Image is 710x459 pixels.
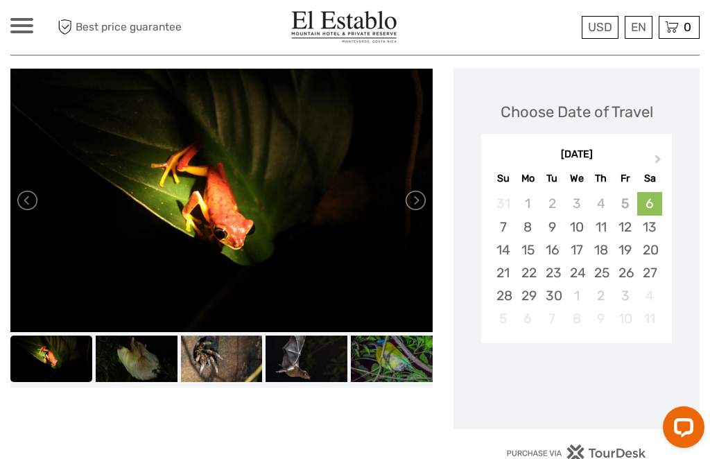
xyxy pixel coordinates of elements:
[564,261,589,284] div: Choose Wednesday, September 24th, 2025
[648,151,670,173] button: Next Month
[589,216,613,239] div: Choose Thursday, September 11th, 2025
[540,284,564,307] div: Choose Tuesday, September 30th, 2025
[613,169,637,188] div: Fr
[516,307,540,330] div: Not available Monday, October 6th, 2025
[652,401,710,459] iframe: LiveChat chat widget
[351,336,433,381] img: 950ca65b715840eaa81c61dc5b35a5b6_slider_thumbnail.jpg
[491,307,515,330] div: Not available Sunday, October 5th, 2025
[516,192,540,215] div: Not available Monday, September 1st, 2025
[540,307,564,330] div: Not available Tuesday, October 7th, 2025
[96,336,177,381] img: c0ed0d03eabe4ba6b503b84eff4c4ab1_slider_thumbnail.jpg
[10,336,92,381] img: ad811bcdc6174e9a89712eb3bb47d55e_slider_thumbnail.jpg
[613,261,637,284] div: Choose Friday, September 26th, 2025
[564,192,589,215] div: Not available Wednesday, September 3rd, 2025
[540,239,564,261] div: Choose Tuesday, September 16th, 2025
[572,379,581,388] div: Loading...
[266,336,347,381] img: 1b81c9cadb7744fca8b8f935babb8457_slider_thumbnail.jpg
[637,284,661,307] div: Not available Saturday, October 4th, 2025
[589,284,613,307] div: Choose Thursday, October 2nd, 2025
[637,239,661,261] div: Choose Saturday, September 20th, 2025
[682,20,693,34] span: 0
[540,261,564,284] div: Choose Tuesday, September 23rd, 2025
[564,216,589,239] div: Choose Wednesday, September 10th, 2025
[564,169,589,188] div: We
[540,169,564,188] div: Tu
[54,16,183,39] span: Best price guarantee
[181,336,263,381] img: 41bbb7447466466bbe08dcd46976aa54_slider_thumbnail.jpg
[540,216,564,239] div: Choose Tuesday, September 9th, 2025
[516,239,540,261] div: Choose Monday, September 15th, 2025
[501,101,653,123] div: Choose Date of Travel
[491,284,515,307] div: Choose Sunday, September 28th, 2025
[491,261,515,284] div: Choose Sunday, September 21st, 2025
[564,307,589,330] div: Not available Wednesday, October 8th, 2025
[589,169,613,188] div: Th
[491,216,515,239] div: Choose Sunday, September 7th, 2025
[481,148,672,162] div: [DATE]
[589,239,613,261] div: Choose Thursday, September 18th, 2025
[589,261,613,284] div: Choose Thursday, September 25th, 2025
[516,284,540,307] div: Choose Monday, September 29th, 2025
[625,16,652,39] div: EN
[516,169,540,188] div: Mo
[564,239,589,261] div: Choose Wednesday, September 17th, 2025
[540,192,564,215] div: Not available Tuesday, September 2nd, 2025
[564,284,589,307] div: Choose Wednesday, October 1st, 2025
[637,169,661,188] div: Sa
[291,10,398,44] img: El Establo Mountain Hotel
[637,261,661,284] div: Choose Saturday, September 27th, 2025
[491,239,515,261] div: Choose Sunday, September 14th, 2025
[637,307,661,330] div: Not available Saturday, October 11th, 2025
[637,216,661,239] div: Choose Saturday, September 13th, 2025
[588,20,612,34] span: USD
[589,307,613,330] div: Not available Thursday, October 9th, 2025
[613,239,637,261] div: Choose Friday, September 19th, 2025
[613,216,637,239] div: Choose Friday, September 12th, 2025
[613,307,637,330] div: Not available Friday, October 10th, 2025
[485,192,667,330] div: month 2025-09
[10,69,433,333] img: ad811bcdc6174e9a89712eb3bb47d55e_main_slider.jpg
[589,192,613,215] div: Not available Thursday, September 4th, 2025
[491,192,515,215] div: Not available Sunday, August 31st, 2025
[613,284,637,307] div: Choose Friday, October 3rd, 2025
[491,169,515,188] div: Su
[613,192,637,215] div: Not available Friday, September 5th, 2025
[516,261,540,284] div: Choose Monday, September 22nd, 2025
[516,216,540,239] div: Choose Monday, September 8th, 2025
[637,192,661,215] div: Choose Saturday, September 6th, 2025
